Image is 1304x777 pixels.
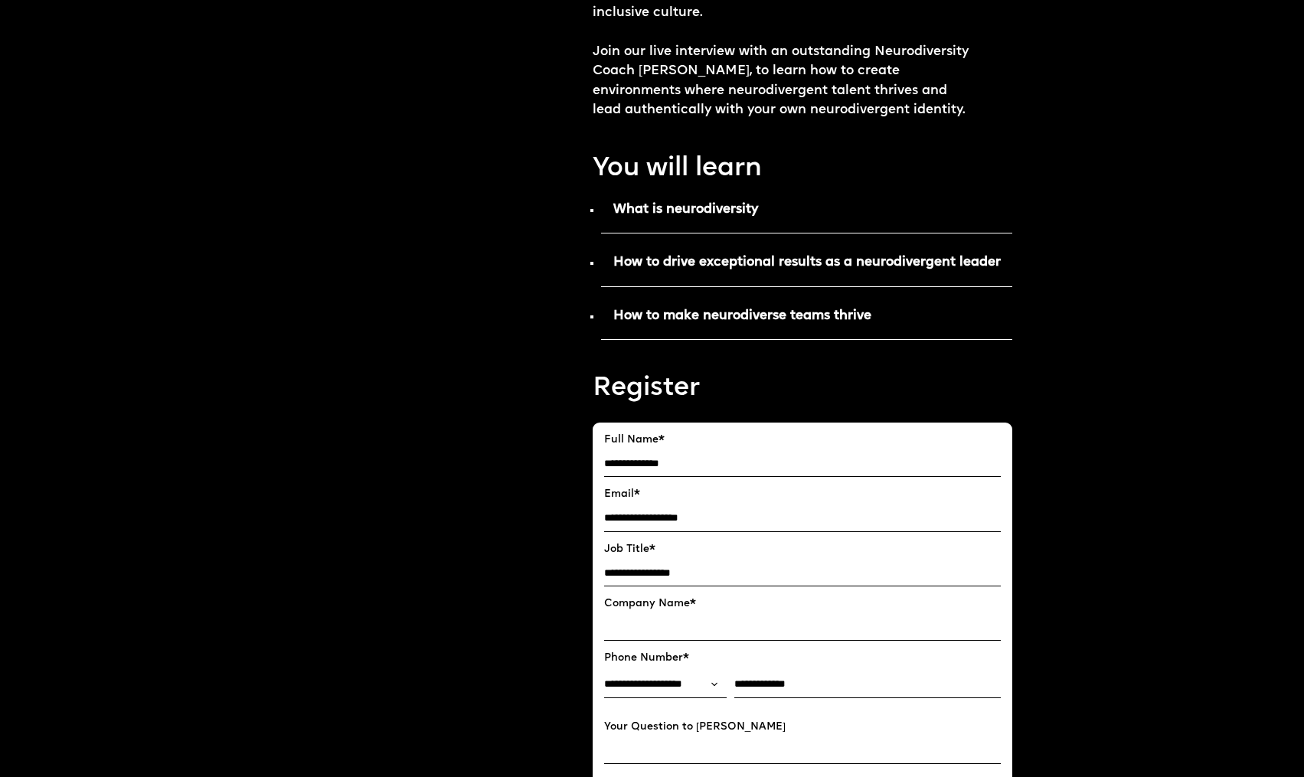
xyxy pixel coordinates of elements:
[593,151,1012,188] p: You will learn
[604,652,1001,664] label: Phone Number
[604,544,1001,556] label: Job Title
[613,203,758,216] strong: What is neurodiversity
[593,371,1012,407] p: Register
[604,721,1001,733] label: Your Question to [PERSON_NAME]
[604,598,1001,610] label: Company Name
[604,434,1001,446] label: Full Name
[604,488,1001,501] label: Email
[613,256,1001,269] strong: How to drive exceptional results as a neurodivergent leader
[613,309,871,322] strong: How to make neurodiverse teams thrive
